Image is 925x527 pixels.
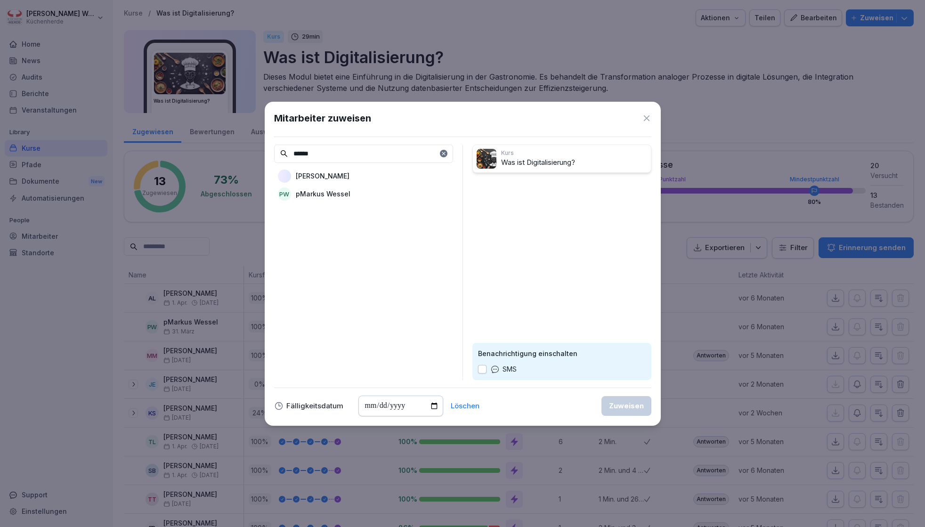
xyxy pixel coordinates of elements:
[609,401,644,411] div: Zuweisen
[601,396,651,416] button: Zuweisen
[286,403,343,409] p: Fälligkeitsdatum
[296,171,349,181] p: [PERSON_NAME]
[501,149,647,157] p: Kurs
[278,170,291,183] img: blkuibim9ggwy8x0ihyxhg17.png
[503,364,517,374] p: SMS
[274,111,371,125] h1: Mitarbeiter zuweisen
[451,403,479,409] button: Löschen
[501,157,647,168] p: Was ist Digitalisierung?
[296,189,350,199] p: pMarkus Wessel
[278,187,291,201] div: pW
[478,349,646,358] p: Benachrichtigung einschalten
